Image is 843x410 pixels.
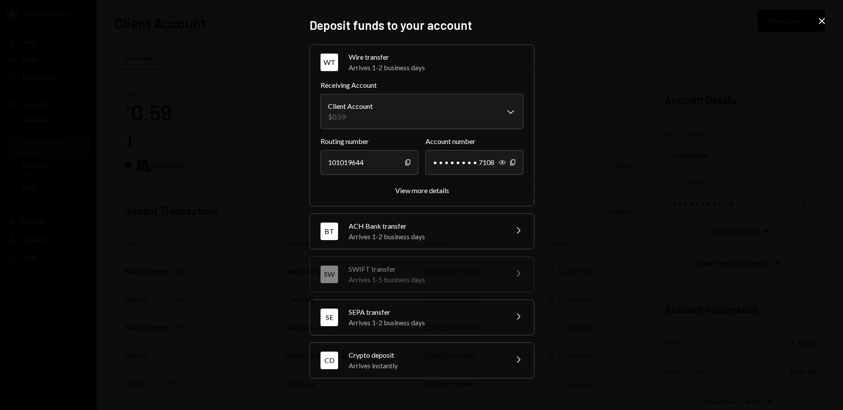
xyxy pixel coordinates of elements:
div: • • • • • • • • 7108 [425,150,523,175]
div: Arrives 1-5 business days [349,274,502,285]
button: BTACH Bank transferArrives 1-2 business days [310,214,534,249]
h2: Deposit funds to your account [310,17,533,34]
div: Arrives 1-2 business days [349,62,523,73]
div: CD [321,352,338,369]
div: WTWire transferArrives 1-2 business days [321,80,523,195]
div: ACH Bank transfer [349,221,502,231]
div: SWIFT transfer [349,264,502,274]
label: Receiving Account [321,80,523,90]
div: Arrives instantly [349,360,502,371]
button: View more details [395,186,449,195]
button: WTWire transferArrives 1-2 business days [310,45,534,80]
div: SEPA transfer [349,307,502,317]
label: Routing number [321,136,418,147]
div: Wire transfer [349,52,523,62]
button: CDCrypto depositArrives instantly [310,343,534,378]
button: SESEPA transferArrives 1-2 business days [310,300,534,335]
label: Account number [425,136,523,147]
div: BT [321,223,338,240]
div: Crypto deposit [349,350,502,360]
div: Arrives 1-2 business days [349,231,502,242]
button: Receiving Account [321,94,523,129]
div: SE [321,309,338,326]
div: Arrives 1-2 business days [349,317,502,328]
div: SW [321,266,338,283]
div: WT [321,54,338,71]
button: SWSWIFT transferArrives 1-5 business days [310,257,534,292]
div: 101019644 [321,150,418,175]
